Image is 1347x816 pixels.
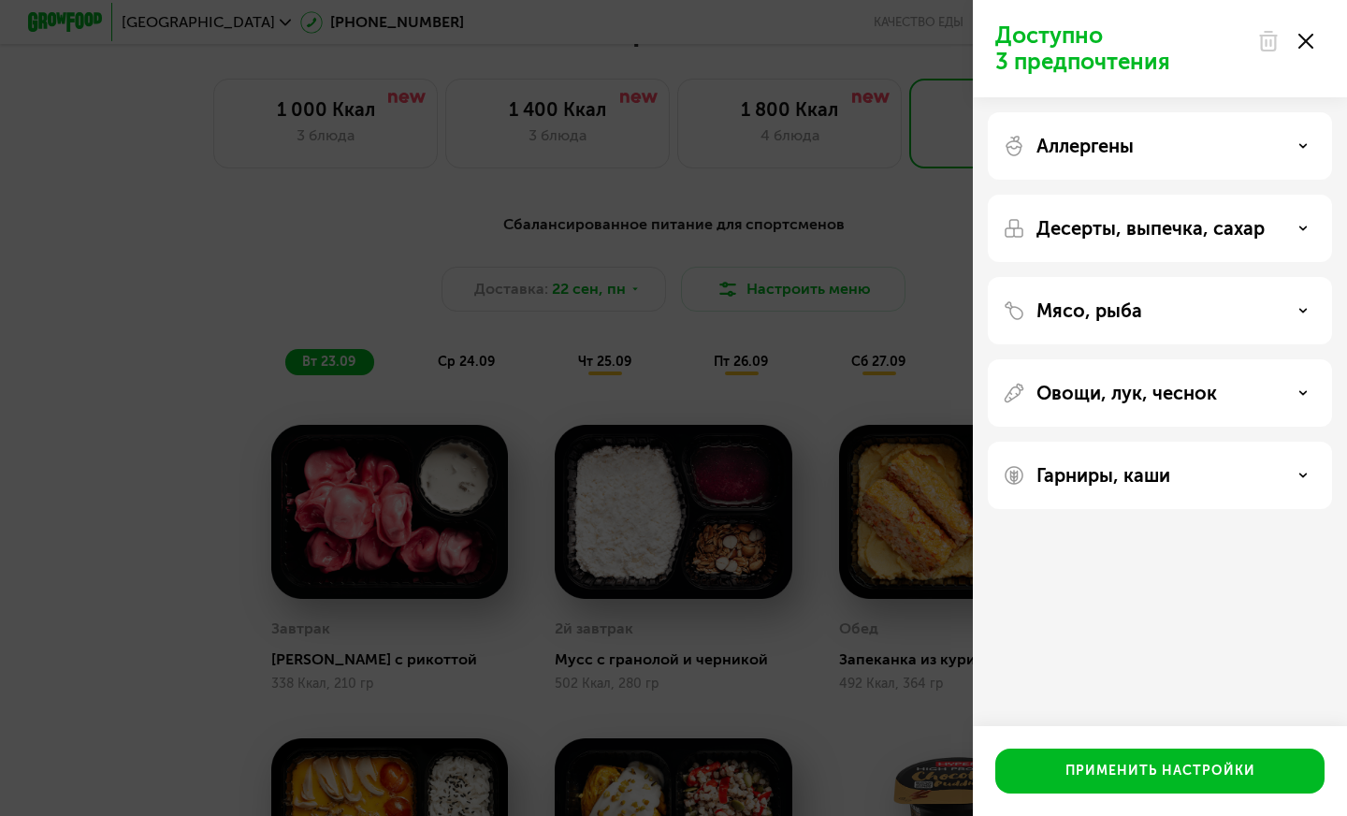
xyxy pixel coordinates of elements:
[1065,762,1255,780] div: Применить настройки
[1036,217,1265,240] p: Десерты, выпечка, сахар
[1036,382,1217,404] p: Овощи, лук, чеснок
[1036,135,1134,157] p: Аллергены
[1036,464,1170,487] p: Гарниры, каши
[995,749,1325,794] button: Применить настройки
[995,22,1246,75] p: Доступно 3 предпочтения
[1036,299,1142,322] p: Мясо, рыба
